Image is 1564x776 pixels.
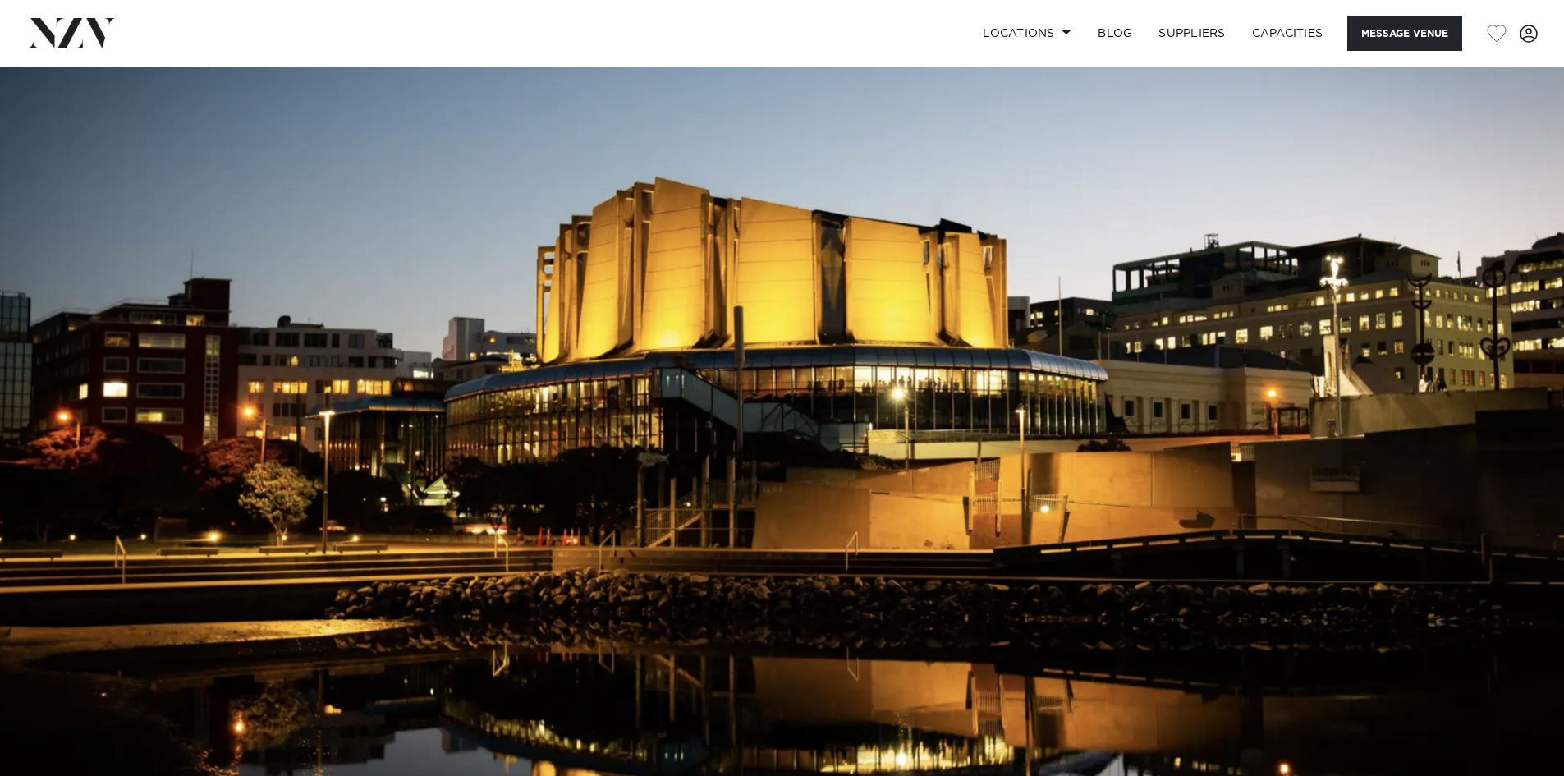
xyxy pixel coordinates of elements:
[1347,16,1462,51] button: Message Venue
[970,16,1085,51] a: Locations
[1085,16,1145,51] a: BLOG
[1239,16,1337,51] a: Capacities
[1145,16,1238,51] a: SUPPLIERS
[26,18,116,48] img: nzv-logo.png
